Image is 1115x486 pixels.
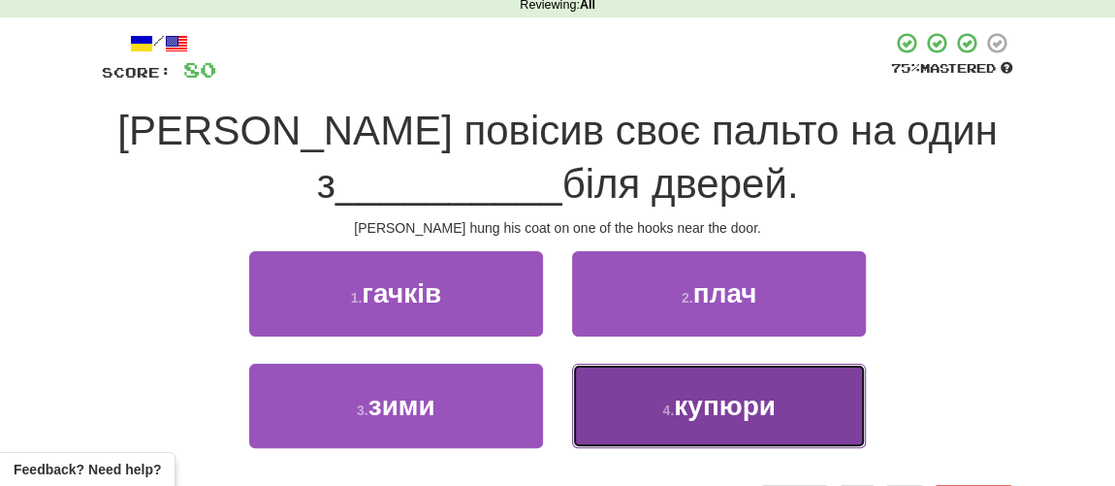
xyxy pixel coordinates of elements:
[891,60,1013,78] div: Mastered
[102,31,216,55] div: /
[368,391,435,421] span: зими
[183,57,216,81] span: 80
[102,218,1013,238] div: [PERSON_NAME] hung his coat on one of the hooks near the door.
[102,64,172,81] span: Score:
[572,251,866,336] button: 2.плач
[249,251,543,336] button: 1.гачків
[674,391,776,421] span: купюри
[351,290,363,306] small: 1 .
[693,278,757,308] span: плач
[572,364,866,448] button: 4.купюри
[14,460,161,479] span: Open feedback widget
[891,60,920,76] span: 75 %
[249,364,543,448] button: 3.зими
[335,161,562,207] span: __________
[362,278,441,308] span: гачків
[682,290,693,306] small: 2 .
[562,161,799,207] span: біля дверей.
[117,108,997,207] span: [PERSON_NAME] повісив своє пальто на один з
[357,403,368,418] small: 3 .
[662,403,674,418] small: 4 .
